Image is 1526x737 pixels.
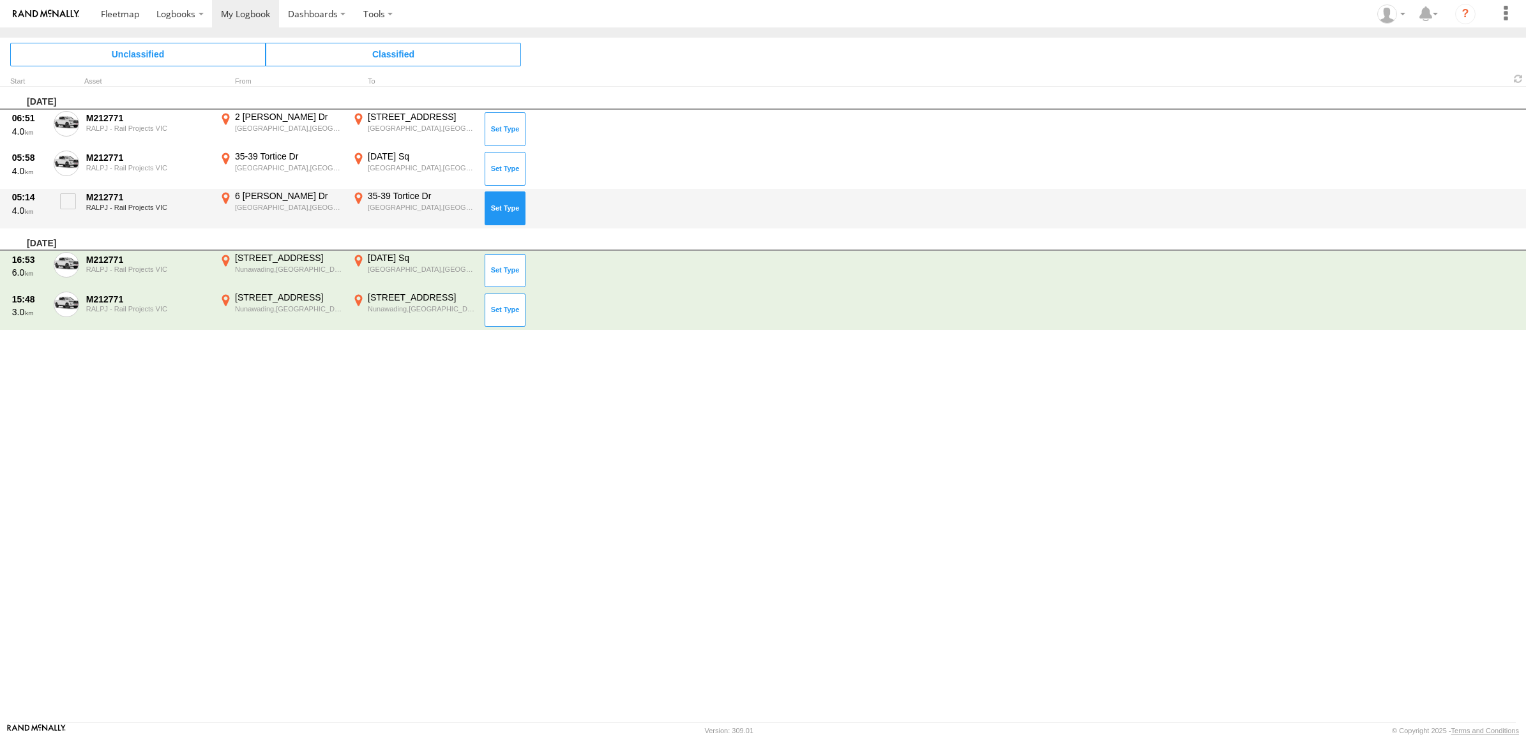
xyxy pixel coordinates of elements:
[368,203,476,212] div: [GEOGRAPHIC_DATA],[GEOGRAPHIC_DATA]
[86,294,210,305] div: M212771
[1511,73,1526,85] span: Refresh
[368,304,476,313] div: Nunawading,[GEOGRAPHIC_DATA]
[86,191,210,203] div: M212771
[12,306,47,318] div: 3.0
[1455,4,1476,24] i: ?
[13,10,79,19] img: rand-logo.svg
[1373,4,1410,24] div: Andrew Stead
[86,204,210,211] div: RALPJ - Rail Projects VIC
[86,305,210,313] div: RALPJ - Rail Projects VIC
[350,252,478,289] label: Click to View Event Location
[86,152,210,163] div: M212771
[217,292,345,329] label: Click to View Event Location
[266,43,521,66] span: Click to view Classified Trips
[485,254,525,287] button: Click to Set
[705,727,753,734] div: Version: 309.01
[86,254,210,265] div: M212771
[12,165,47,177] div: 4.0
[485,112,525,145] button: Click to Set
[86,265,210,273] div: RALPJ - Rail Projects VIC
[12,294,47,305] div: 15:48
[350,190,478,227] label: Click to View Event Location
[485,294,525,327] button: Click to Set
[86,124,210,132] div: RALPJ - Rail Projects VIC
[235,265,343,274] div: Nunawading,[GEOGRAPHIC_DATA]
[12,254,47,265] div: 16:53
[12,205,47,216] div: 4.0
[368,163,476,172] div: [GEOGRAPHIC_DATA],[GEOGRAPHIC_DATA]
[350,292,478,329] label: Click to View Event Location
[1392,727,1519,734] div: © Copyright 2025 -
[10,78,49,85] div: Click to Sort
[12,126,47,137] div: 4.0
[217,252,345,289] label: Click to View Event Location
[217,151,345,188] label: Click to View Event Location
[10,43,266,66] span: Click to view Unclassified Trips
[235,252,343,264] div: [STREET_ADDRESS]
[1451,727,1519,734] a: Terms and Conditions
[368,252,476,264] div: [DATE] Sq
[368,124,476,133] div: [GEOGRAPHIC_DATA],[GEOGRAPHIC_DATA]
[235,111,343,123] div: 2 [PERSON_NAME] Dr
[86,112,210,124] div: M212771
[368,292,476,303] div: [STREET_ADDRESS]
[217,190,345,227] label: Click to View Event Location
[84,78,212,85] div: Asset
[350,78,478,85] div: To
[12,112,47,124] div: 06:51
[12,191,47,203] div: 05:14
[485,191,525,225] button: Click to Set
[7,724,66,737] a: Visit our Website
[368,190,476,202] div: 35-39 Tortice Dr
[12,152,47,163] div: 05:58
[350,151,478,188] label: Click to View Event Location
[217,111,345,148] label: Click to View Event Location
[368,265,476,274] div: [GEOGRAPHIC_DATA],[GEOGRAPHIC_DATA]
[217,78,345,85] div: From
[368,111,476,123] div: [STREET_ADDRESS]
[368,151,476,162] div: [DATE] Sq
[235,124,343,133] div: [GEOGRAPHIC_DATA],[GEOGRAPHIC_DATA]
[235,292,343,303] div: [STREET_ADDRESS]
[350,111,478,148] label: Click to View Event Location
[12,267,47,278] div: 6.0
[235,304,343,313] div: Nunawading,[GEOGRAPHIC_DATA]
[485,152,525,185] button: Click to Set
[235,190,343,202] div: 6 [PERSON_NAME] Dr
[235,151,343,162] div: 35-39 Tortice Dr
[86,164,210,172] div: RALPJ - Rail Projects VIC
[235,163,343,172] div: [GEOGRAPHIC_DATA],[GEOGRAPHIC_DATA]
[235,203,343,212] div: [GEOGRAPHIC_DATA],[GEOGRAPHIC_DATA]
